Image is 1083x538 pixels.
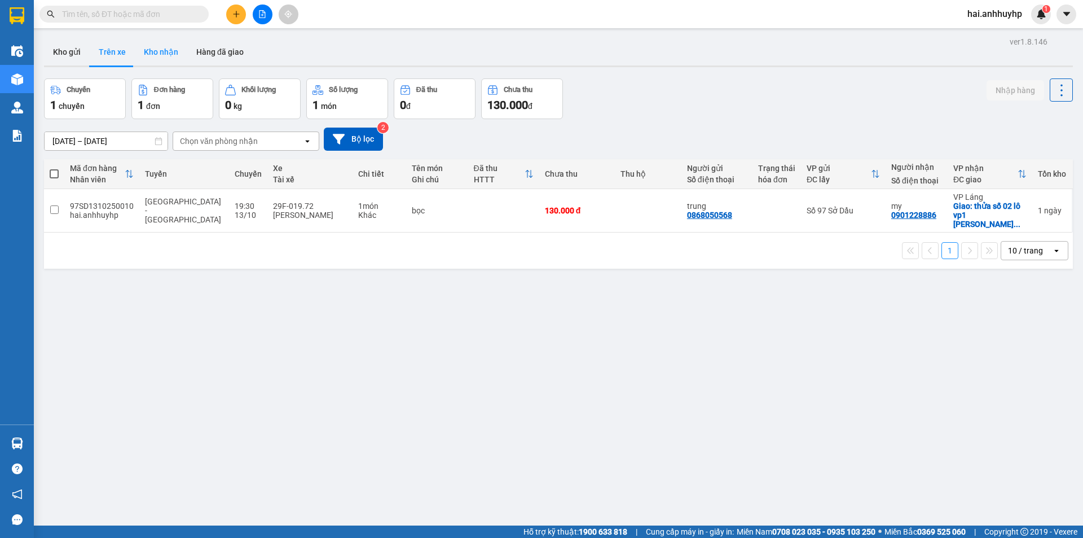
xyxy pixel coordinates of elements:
span: file-add [258,10,266,18]
span: 0 [225,98,231,112]
div: 13/10 [235,211,262,220]
div: 1 [1038,206,1066,215]
button: Trên xe [90,38,135,65]
div: VP Láng [953,193,1027,202]
div: Số điện thoại [891,176,942,185]
span: đơn [146,102,160,111]
div: 29F-019.72 [273,202,347,211]
span: | [636,526,637,538]
span: Cung cấp máy in - giấy in: [646,526,734,538]
img: logo-vxr [10,7,24,24]
span: search [47,10,55,18]
span: Hỗ trợ kỹ thuật: [523,526,627,538]
button: Chuyến1chuyến [44,78,126,119]
sup: 2 [377,122,389,133]
sup: 1 [1042,5,1050,13]
div: Tên món [412,164,462,173]
span: ngày [1044,206,1062,215]
span: ⚪️ [878,530,882,534]
div: ĐC lấy [807,175,871,184]
div: 130.000 đ [545,206,610,215]
span: question-circle [12,463,23,474]
div: ĐC giao [953,175,1018,184]
button: plus [226,5,246,24]
span: plus [232,10,240,18]
div: 1 món [358,202,400,211]
div: my [891,202,942,211]
span: | [974,526,976,538]
div: ver 1.8.146 [1010,36,1047,48]
span: aim [284,10,292,18]
div: Giao: thửa số 02 lô vp1 Bán Đảo Linh Đàm, Khu đô thị Linh Đàm, Hoàng Liệt, Hoàng Mai, Hà Nội, V... [953,202,1027,229]
button: file-add [253,5,272,24]
span: 1 [1044,5,1048,13]
div: Trạng thái [758,164,795,173]
img: warehouse-icon [11,73,23,85]
div: hóa đơn [758,175,795,184]
button: Chưa thu130.000đ [481,78,563,119]
div: Số 97 Sở Dầu [807,206,880,215]
div: 10 / trang [1008,245,1043,256]
span: 0 [400,98,406,112]
div: Người nhận [891,163,942,172]
th: Toggle SortBy [64,159,139,189]
span: ... [1014,220,1020,229]
span: kg [234,102,242,111]
strong: 1900 633 818 [579,527,627,536]
img: icon-new-feature [1036,9,1046,19]
div: Đơn hàng [154,86,185,94]
strong: 0708 023 035 - 0935 103 250 [772,527,875,536]
button: Bộ lọc [324,128,383,151]
button: caret-down [1056,5,1076,24]
div: Tuyến [145,169,223,178]
span: món [321,102,337,111]
div: Chọn văn phòng nhận [180,135,258,147]
div: Khối lượng [241,86,276,94]
span: 1 [138,98,144,112]
div: Tài xế [273,175,347,184]
div: hai.anhhuyhp [70,211,134,220]
button: Kho nhận [135,38,187,65]
img: warehouse-icon [11,102,23,113]
span: copyright [1020,528,1028,536]
img: warehouse-icon [11,438,23,449]
th: Toggle SortBy [948,159,1032,189]
button: Đã thu0đ [394,78,476,119]
button: Nhập hàng [987,80,1044,100]
span: caret-down [1062,9,1072,19]
div: Mã đơn hàng [70,164,125,173]
span: hai.anhhuyhp [958,7,1031,21]
div: Chưa thu [504,86,532,94]
button: aim [279,5,298,24]
div: Số điện thoại [687,175,747,184]
span: đ [528,102,532,111]
div: 0868050568 [687,211,732,220]
span: 130.000 [487,98,528,112]
span: 1 [312,98,319,112]
img: solution-icon [11,130,23,142]
span: đ [406,102,411,111]
img: warehouse-icon [11,45,23,57]
div: Chuyến [67,86,90,94]
div: Thu hộ [620,169,676,178]
div: Người gửi [687,164,747,173]
div: bọc [412,206,462,215]
div: Ghi chú [412,175,462,184]
div: Số lượng [329,86,358,94]
strong: 0369 525 060 [917,527,966,536]
div: HTTT [474,175,525,184]
div: Nhân viên [70,175,125,184]
input: Select a date range. [45,132,168,150]
div: Khác [358,211,400,220]
button: Đơn hàng1đơn [131,78,213,119]
svg: open [1052,246,1061,255]
div: Chuyến [235,169,262,178]
div: Tồn kho [1038,169,1066,178]
span: Miền Nam [737,526,875,538]
div: Chưa thu [545,169,610,178]
span: Miền Bắc [884,526,966,538]
div: VP nhận [953,164,1018,173]
button: Số lượng1món [306,78,388,119]
th: Toggle SortBy [468,159,539,189]
span: notification [12,489,23,500]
